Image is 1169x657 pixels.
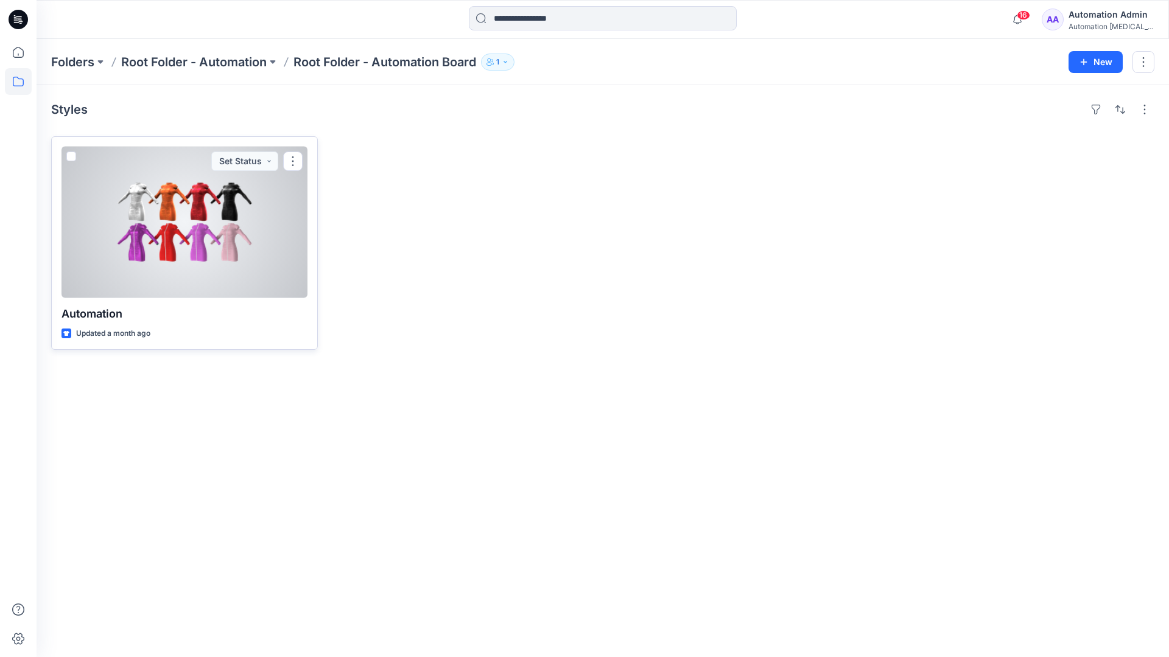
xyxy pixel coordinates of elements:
[1042,9,1064,30] div: AA
[76,327,150,340] p: Updated a month ago
[1017,10,1030,20] span: 16
[1069,7,1154,22] div: Automation Admin
[121,54,267,71] a: Root Folder - Automation
[496,55,499,69] p: 1
[1069,22,1154,31] div: Automation [MEDICAL_DATA]...
[51,54,94,71] a: Folders
[61,305,307,322] p: Automation
[1069,51,1123,73] button: New
[481,54,514,71] button: 1
[51,102,88,117] h4: Styles
[293,54,476,71] p: Root Folder - Automation Board
[61,147,307,298] a: Automation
